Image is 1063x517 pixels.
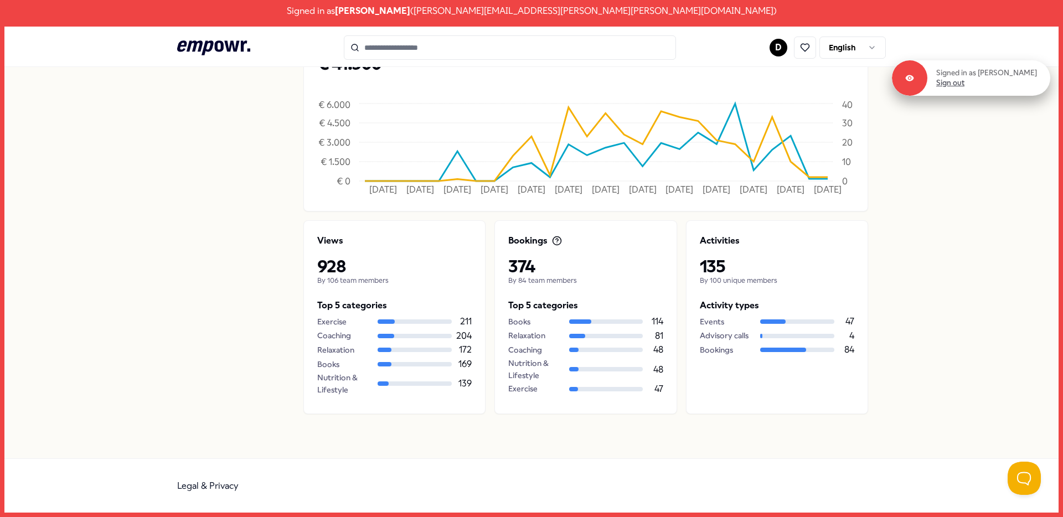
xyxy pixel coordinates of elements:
tspan: [DATE] [481,184,508,195]
a: Sign out [936,78,964,88]
p: 84 [844,343,854,357]
div: Exercise [317,316,371,328]
tspan: [DATE] [740,184,767,195]
tspan: 0 [842,175,848,186]
tspan: [DATE] [665,184,693,195]
tspan: 20 [842,137,853,147]
input: Search for products, categories or subcategories [344,35,676,60]
div: Relaxation [317,344,371,356]
p: Top 5 categories [508,298,663,313]
div: Books [508,316,562,328]
p: 47 [654,382,663,396]
tspan: € 0 [337,175,350,186]
p: 48 [653,343,663,357]
div: Books [317,358,371,370]
p: 139 [458,376,472,391]
tspan: [DATE] [814,184,842,195]
tspan: [DATE] [592,184,620,195]
tspan: 10 [842,156,851,167]
p: Signed in as [PERSON_NAME] [936,68,1037,78]
tspan: 30 [842,117,853,128]
tspan: [DATE] [555,184,582,195]
p: 47 [845,314,854,329]
p: 169 [458,357,472,371]
p: 114 [652,314,663,329]
div: Nutrition & Lifestyle [317,371,371,396]
a: Legal & Privacy [177,480,239,491]
iframe: Help Scout Beacon - Open [1008,462,1041,495]
p: 81 [655,329,663,343]
p: By 106 team members [317,276,472,285]
p: 4 [849,329,854,343]
tspan: [DATE] [443,184,471,195]
span: [PERSON_NAME] [335,4,410,18]
tspan: [DATE] [518,184,545,195]
tspan: [DATE] [777,184,804,195]
p: 135 [700,256,854,276]
tspan: [DATE] [369,184,397,195]
tspan: € 1.500 [321,156,350,167]
tspan: € 4.500 [319,117,350,128]
p: By 100 unique members [700,276,854,285]
p: By 84 team members [508,276,663,285]
tspan: [DATE] [406,184,434,195]
button: D [770,39,787,56]
p: Activity types [700,298,854,313]
p: Top 5 categories [317,298,472,313]
tspan: € 3.000 [318,137,350,147]
p: Activities [700,234,740,247]
div: Advisory calls [700,329,754,342]
div: Events [700,316,754,328]
div: Coaching [317,329,371,342]
p: 928 [317,256,472,276]
div: Relaxation [508,329,562,342]
tspan: 40 [842,100,853,110]
tspan: [DATE] [629,184,657,195]
div: Exercise [508,382,562,395]
p: Views [317,234,343,247]
p: 48 [653,363,663,377]
div: Coaching [508,344,562,356]
p: 204 [456,329,472,343]
tspan: € 6.000 [318,100,350,110]
tspan: [DATE] [703,184,730,195]
div: Nutrition & Lifestyle [508,357,562,382]
p: 172 [459,343,472,357]
p: 211 [460,314,472,329]
p: Bookings [508,234,548,247]
p: 374 [508,256,663,276]
div: Bookings [700,344,754,356]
